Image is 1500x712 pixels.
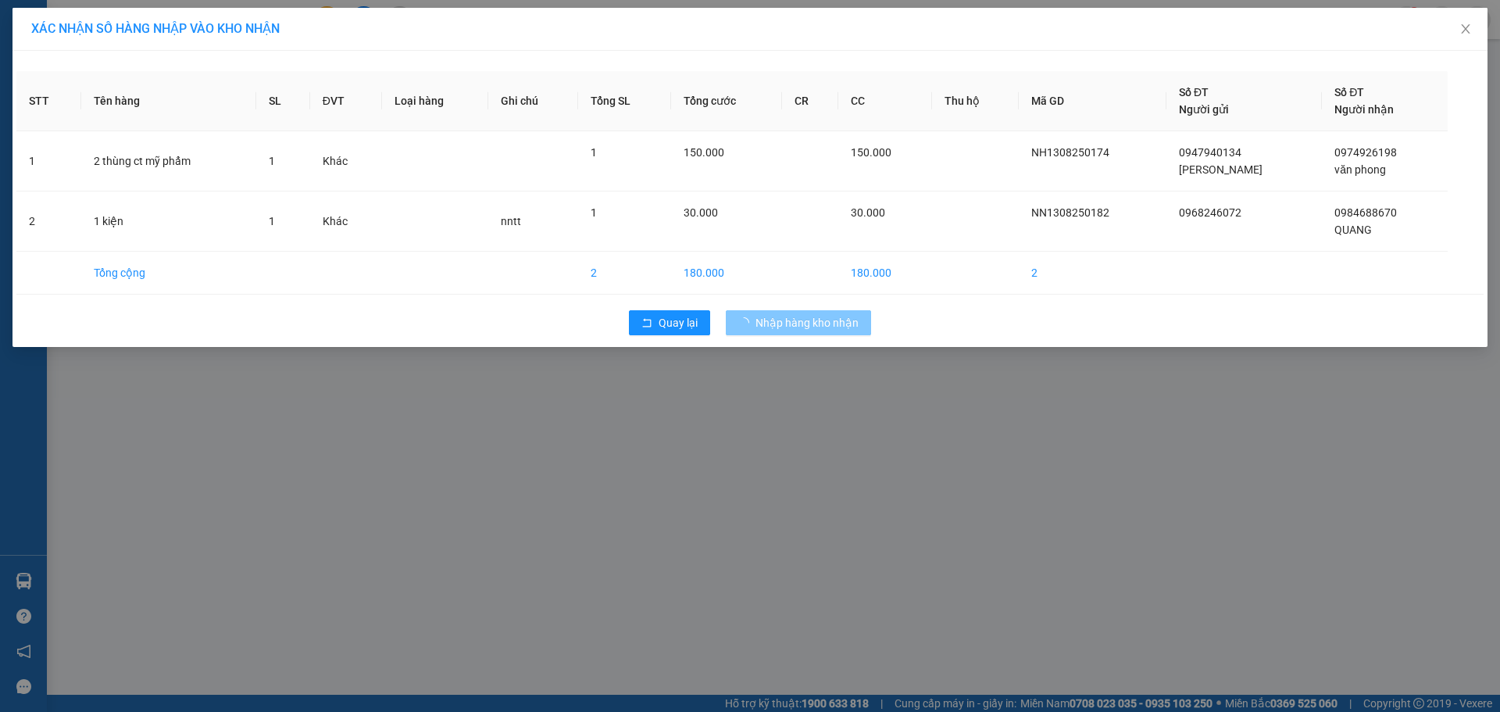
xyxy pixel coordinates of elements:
[1179,146,1241,159] span: 0947940134
[838,71,933,131] th: CC
[851,206,885,219] span: 30.000
[629,310,710,335] button: rollbackQuay lại
[382,71,488,131] th: Loại hàng
[16,131,81,191] td: 1
[256,71,310,131] th: SL
[578,71,671,131] th: Tổng SL
[684,146,724,159] span: 150.000
[1334,224,1372,236] span: QUANG
[1334,206,1397,219] span: 0984688670
[671,252,782,295] td: 180.000
[16,71,81,131] th: STT
[1019,71,1166,131] th: Mã GD
[591,146,597,159] span: 1
[738,317,755,328] span: loading
[1334,163,1386,176] span: văn phong
[269,155,275,167] span: 1
[726,310,871,335] button: Nhập hàng kho nhận
[1334,146,1397,159] span: 0974926198
[932,71,1018,131] th: Thu hộ
[81,71,256,131] th: Tên hàng
[1334,103,1394,116] span: Người nhận
[1459,23,1472,35] span: close
[782,71,838,131] th: CR
[81,252,256,295] td: Tổng cộng
[1031,206,1109,219] span: NN1308250182
[851,146,891,159] span: 150.000
[1179,163,1262,176] span: [PERSON_NAME]
[310,191,382,252] td: Khác
[591,206,597,219] span: 1
[1179,206,1241,219] span: 0968246072
[310,71,382,131] th: ĐVT
[1179,86,1209,98] span: Số ĐT
[81,191,256,252] td: 1 kiện
[1444,8,1487,52] button: Close
[671,71,782,131] th: Tổng cước
[838,252,933,295] td: 180.000
[1334,86,1364,98] span: Số ĐT
[269,215,275,227] span: 1
[1179,103,1229,116] span: Người gửi
[1031,146,1109,159] span: NH1308250174
[488,71,578,131] th: Ghi chú
[684,206,718,219] span: 30.000
[1019,252,1166,295] td: 2
[31,21,280,36] span: XÁC NHẬN SỐ HÀNG NHẬP VÀO KHO NHẬN
[310,131,382,191] td: Khác
[641,317,652,330] span: rollback
[578,252,671,295] td: 2
[81,131,256,191] td: 2 thùng ct mỹ phẩm
[501,215,521,227] span: nntt
[659,314,698,331] span: Quay lại
[16,191,81,252] td: 2
[755,314,859,331] span: Nhập hàng kho nhận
